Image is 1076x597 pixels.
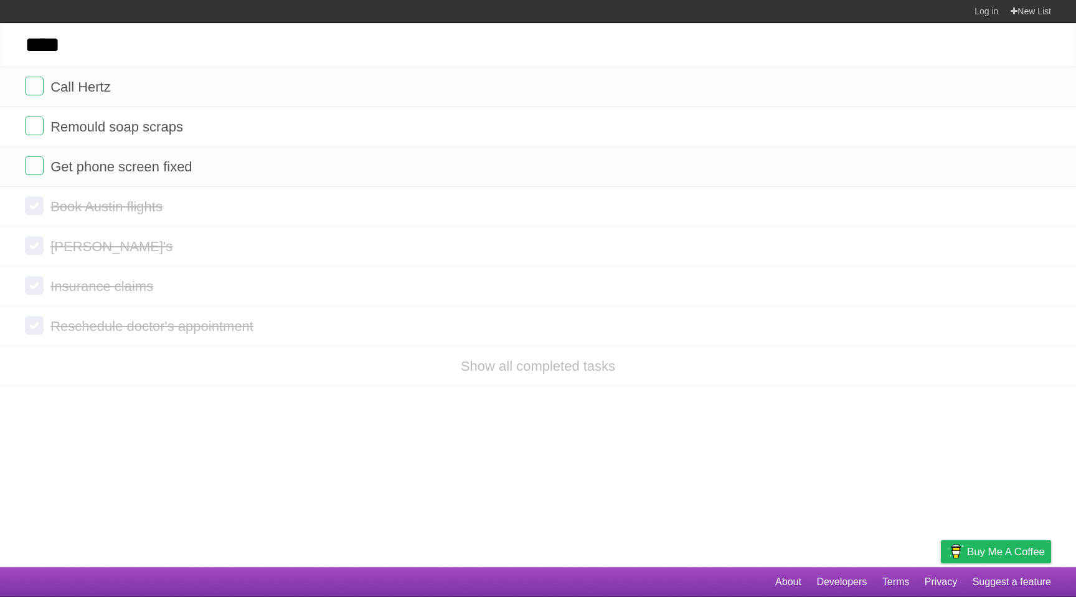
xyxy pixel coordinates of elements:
span: Book Austin flights [50,199,166,214]
label: Done [25,117,44,135]
a: Buy me a coffee [941,540,1051,563]
span: Insurance claims [50,279,156,294]
a: Privacy [925,570,957,594]
img: Buy me a coffee [947,541,964,562]
a: Suggest a feature [973,570,1051,594]
span: Get phone screen fixed [50,159,195,174]
span: Buy me a coffee [967,541,1045,563]
a: About [775,570,801,594]
label: Done [25,196,44,215]
span: Call Hertz [50,79,114,95]
label: Done [25,276,44,295]
a: Developers [816,570,867,594]
label: Done [25,156,44,175]
label: Done [25,236,44,255]
label: Done [25,316,44,335]
span: Reschedule doctor's appointment [50,318,257,334]
a: Show all completed tasks [461,358,615,374]
span: [PERSON_NAME]'s [50,239,176,254]
label: Done [25,77,44,95]
span: Remould soap scraps [50,119,186,135]
a: Terms [882,570,910,594]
